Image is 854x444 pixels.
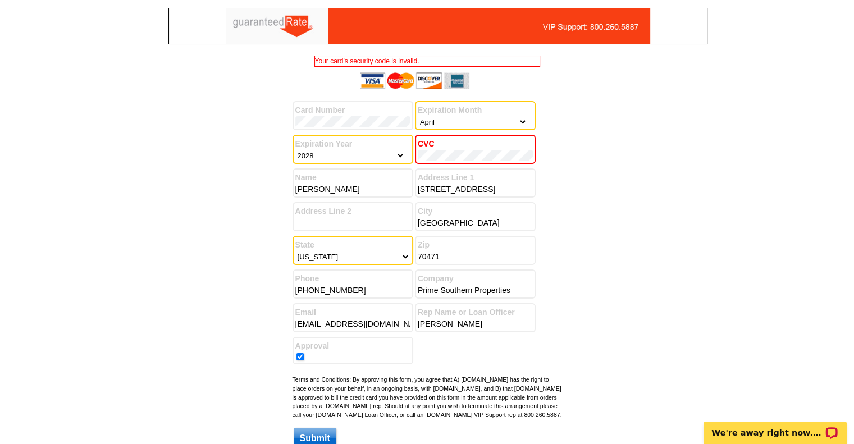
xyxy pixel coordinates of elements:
[360,72,469,89] img: acceptedCards.gif
[418,273,533,285] label: Company
[295,172,410,184] label: Name
[315,56,540,66] li: Your card's security code is invalid.
[418,205,533,217] label: City
[295,273,410,285] label: Phone
[418,172,533,184] label: Address Line 1
[418,104,533,116] label: Expiration Month
[295,340,410,352] label: Approval
[295,306,410,318] label: Email
[418,239,533,251] label: Zip
[295,205,410,217] label: Address Line 2
[418,306,533,318] label: Rep Name or Loan Officer
[295,104,410,116] label: Card Number
[418,138,533,150] label: CVC
[293,376,562,418] small: Terms and Conditions: By approving this form, you agree that A) [DOMAIN_NAME] has the right to pl...
[696,409,854,444] iframe: LiveChat chat widget
[295,138,410,150] label: Expiration Year
[295,239,410,251] label: State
